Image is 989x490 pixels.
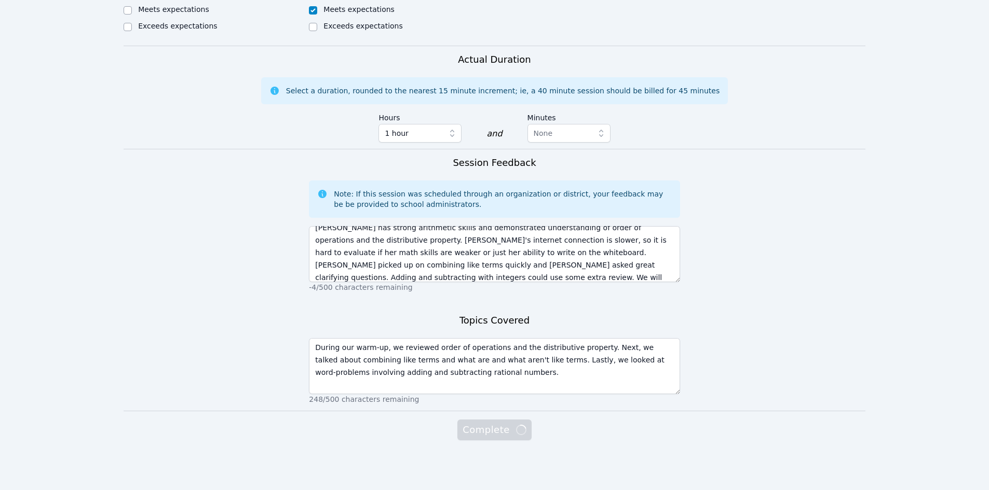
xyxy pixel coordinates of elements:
span: None [534,129,553,137]
label: Exceeds expectations [323,22,402,30]
p: -4/500 characters remaining [309,282,680,292]
h3: Topics Covered [459,313,530,328]
span: 1 hour [385,127,408,139]
label: Meets expectations [138,5,209,13]
span: Complete [463,423,526,437]
label: Minutes [527,108,611,124]
label: Hours [378,108,462,124]
h3: Session Feedback [453,156,536,170]
button: Complete [457,419,531,440]
textarea: [PERSON_NAME] has strong arithmetic skills and demonstrated understanding of order of operations ... [309,226,680,282]
h3: Actual Duration [458,52,531,67]
p: 248/500 characters remaining [309,394,680,404]
button: 1 hour [378,124,462,143]
div: Note: If this session was scheduled through an organization or district, your feedback may be be ... [334,189,671,209]
button: None [527,124,611,143]
textarea: During our warm-up, we reviewed order of operations and the distributive property. Next, we talke... [309,338,680,394]
div: and [486,128,502,140]
label: Meets expectations [323,5,395,13]
label: Exceeds expectations [138,22,217,30]
div: Select a duration, rounded to the nearest 15 minute increment; ie, a 40 minute session should be ... [286,86,720,96]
